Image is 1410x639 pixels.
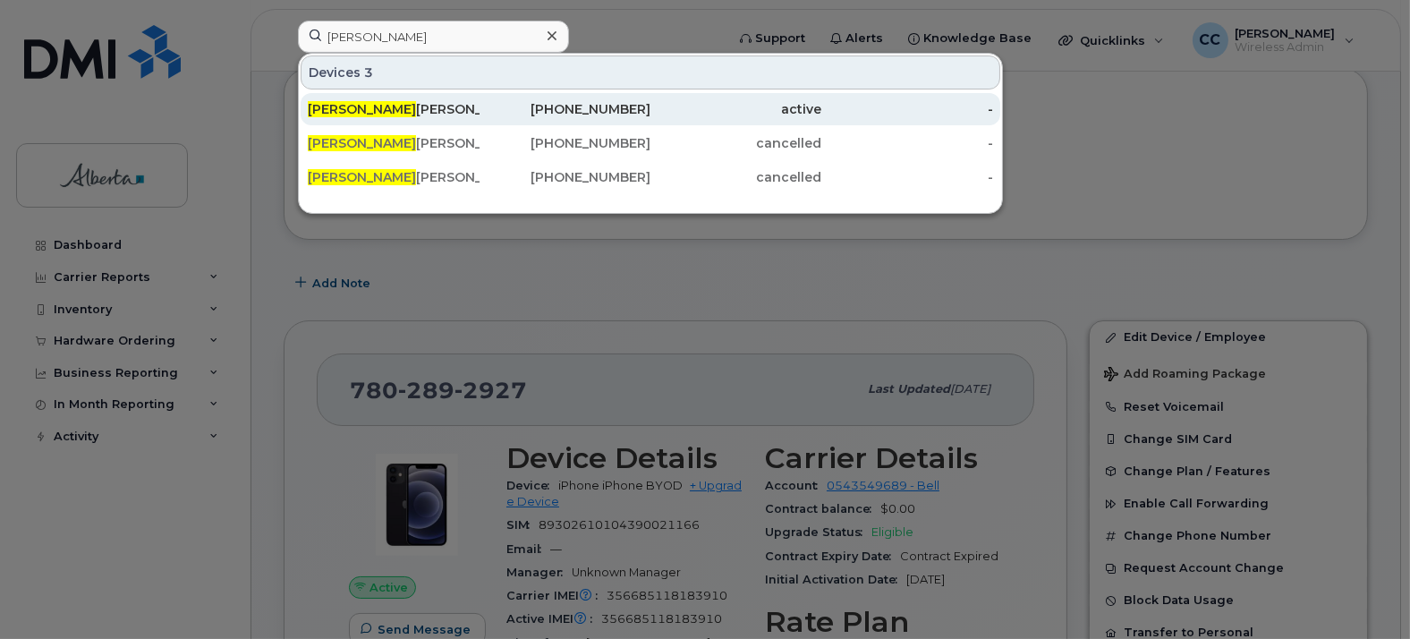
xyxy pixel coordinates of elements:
span: 3 [364,64,373,81]
a: [PERSON_NAME][PERSON_NAME][PHONE_NUMBER]cancelled- [301,161,1000,193]
div: cancelled [650,134,822,152]
div: - [822,134,994,152]
span: [PERSON_NAME] [308,101,416,117]
div: [PHONE_NUMBER] [480,168,651,186]
input: Find something... [298,21,569,53]
span: [PERSON_NAME] [308,169,416,185]
a: [PERSON_NAME][PERSON_NAME][PHONE_NUMBER]active- [301,93,1000,125]
span: [PERSON_NAME] [308,135,416,151]
a: [PERSON_NAME][PERSON_NAME][PHONE_NUMBER]cancelled- [301,127,1000,159]
div: [PERSON_NAME] [308,134,480,152]
div: Devices [301,55,1000,89]
div: active [650,100,822,118]
div: [PHONE_NUMBER] [480,100,651,118]
div: - [822,100,994,118]
div: cancelled [650,168,822,186]
div: [PHONE_NUMBER] [480,134,651,152]
div: [PERSON_NAME] [308,100,480,118]
div: [PERSON_NAME] [308,168,480,186]
div: - [822,168,994,186]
